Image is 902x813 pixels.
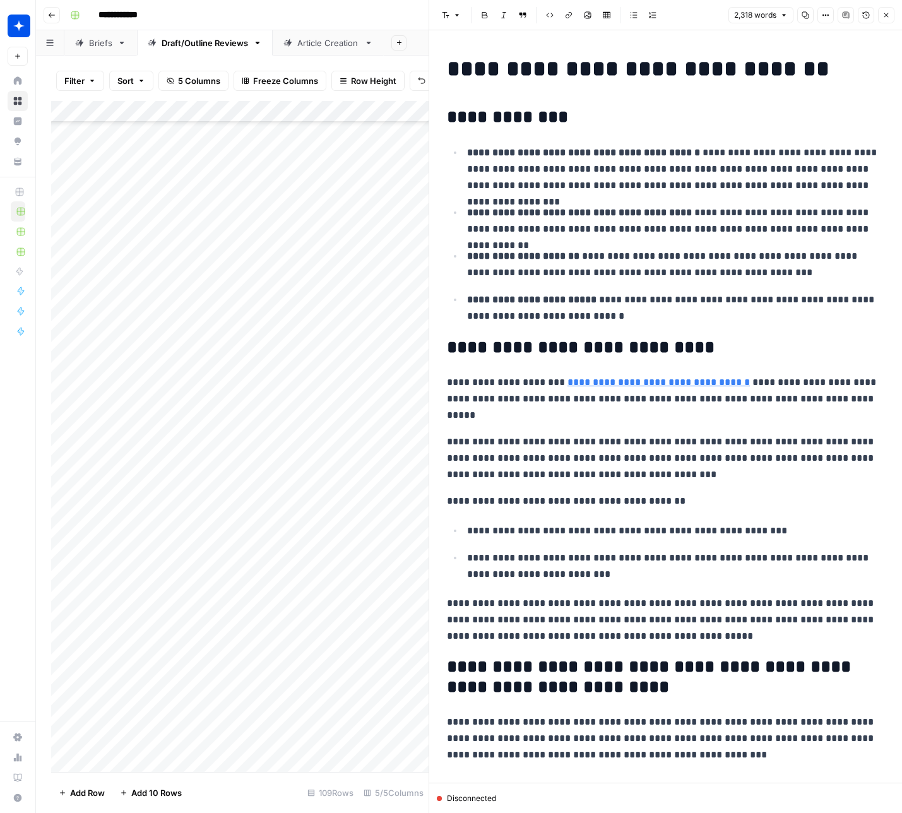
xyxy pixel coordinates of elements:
[8,91,28,111] a: Browse
[64,30,137,56] a: Briefs
[70,786,105,799] span: Add Row
[8,727,28,747] a: Settings
[8,151,28,172] a: Your Data
[297,37,359,49] div: Article Creation
[359,783,429,803] div: 5/5 Columns
[109,71,153,91] button: Sort
[8,768,28,788] a: Learning Hub
[112,783,189,803] button: Add 10 Rows
[8,788,28,808] button: Help + Support
[178,74,220,87] span: 5 Columns
[253,74,318,87] span: Freeze Columns
[131,786,182,799] span: Add 10 Rows
[158,71,228,91] button: 5 Columns
[117,74,134,87] span: Sort
[8,747,28,768] a: Usage
[351,74,396,87] span: Row Height
[89,37,112,49] div: Briefs
[8,131,28,151] a: Opportunities
[734,9,776,21] span: 2,318 words
[331,71,405,91] button: Row Height
[302,783,359,803] div: 109 Rows
[234,71,326,91] button: Freeze Columns
[273,30,384,56] a: Article Creation
[8,10,28,42] button: Workspace: Wiz
[51,783,112,803] button: Add Row
[728,7,793,23] button: 2,318 words
[437,793,894,804] div: Disconnected
[64,74,85,87] span: Filter
[137,30,273,56] a: Draft/Outline Reviews
[162,37,248,49] div: Draft/Outline Reviews
[8,111,28,131] a: Insights
[56,71,104,91] button: Filter
[8,71,28,91] a: Home
[8,15,30,37] img: Wiz Logo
